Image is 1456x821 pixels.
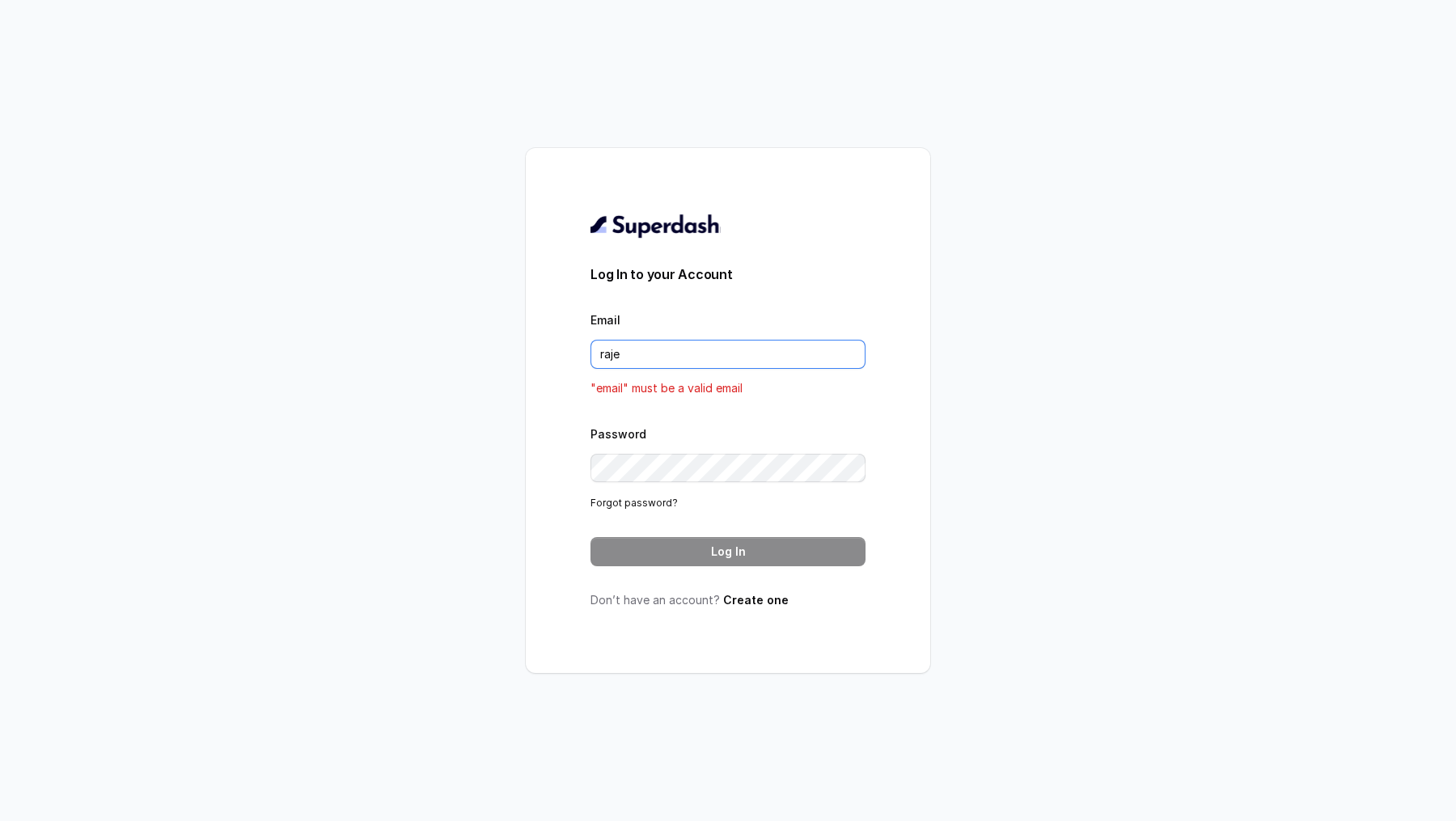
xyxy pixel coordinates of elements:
[590,264,866,284] h3: Log In to your Account
[590,537,866,566] button: Log In
[723,593,789,607] a: Create one
[590,313,620,327] label: Email
[590,427,646,441] label: Password
[590,497,678,509] a: Forgot password?
[590,340,866,369] input: youremail@example.com
[590,592,866,608] p: Don’t have an account?
[590,379,866,398] p: "email" must be a valid email
[590,213,721,239] img: light.svg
